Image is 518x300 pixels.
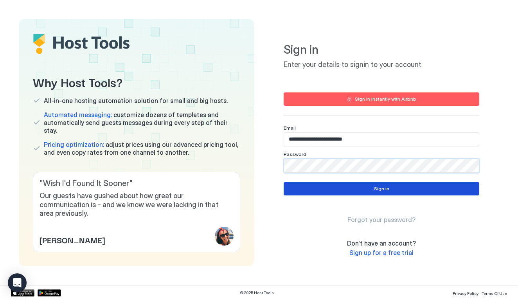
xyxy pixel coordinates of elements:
a: Forgot your password? [347,216,415,224]
span: © 2025 Host Tools [240,290,274,295]
span: Enter your details to signin to your account [284,60,479,69]
span: Pricing optimization: [44,141,104,148]
span: Forgot your password? [347,216,415,224]
span: adjust prices using our advanced pricing tool, and even copy rates from one channel to another. [44,141,240,156]
input: Input Field [284,159,479,172]
a: Sign up for a free trial [349,249,414,257]
span: Sign up for a free trial [349,249,414,257]
span: Sign in [284,42,479,57]
span: " Wish I'd Found It Sooner " [40,179,234,188]
div: Open Intercom Messenger [8,273,27,292]
a: App Store [11,289,34,296]
button: Sign in instantly with Airbnb [284,92,479,106]
span: Our guests have gushed about how great our communication is - and we know we were lacking in that... [40,192,234,218]
span: Automated messaging: [44,111,112,119]
span: customize dozens of templates and automatically send guests messages during every step of their s... [44,111,240,134]
div: profile [215,227,234,246]
span: Why Host Tools? [33,73,240,90]
span: Don't have an account? [347,239,416,247]
span: Password [284,151,306,157]
button: Sign in [284,182,479,195]
a: Terms Of Use [482,289,507,297]
span: [PERSON_NAME] [40,234,105,246]
input: Input Field [284,133,479,146]
a: Google Play Store [38,289,61,296]
span: All-in-one hosting automation solution for small and big hosts. [44,97,228,105]
a: Privacy Policy [453,289,478,297]
div: Sign in instantly with Airbnb [355,96,416,103]
div: Sign in [374,185,389,192]
span: Privacy Policy [453,291,478,296]
span: Terms Of Use [482,291,507,296]
span: Email [284,125,296,131]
